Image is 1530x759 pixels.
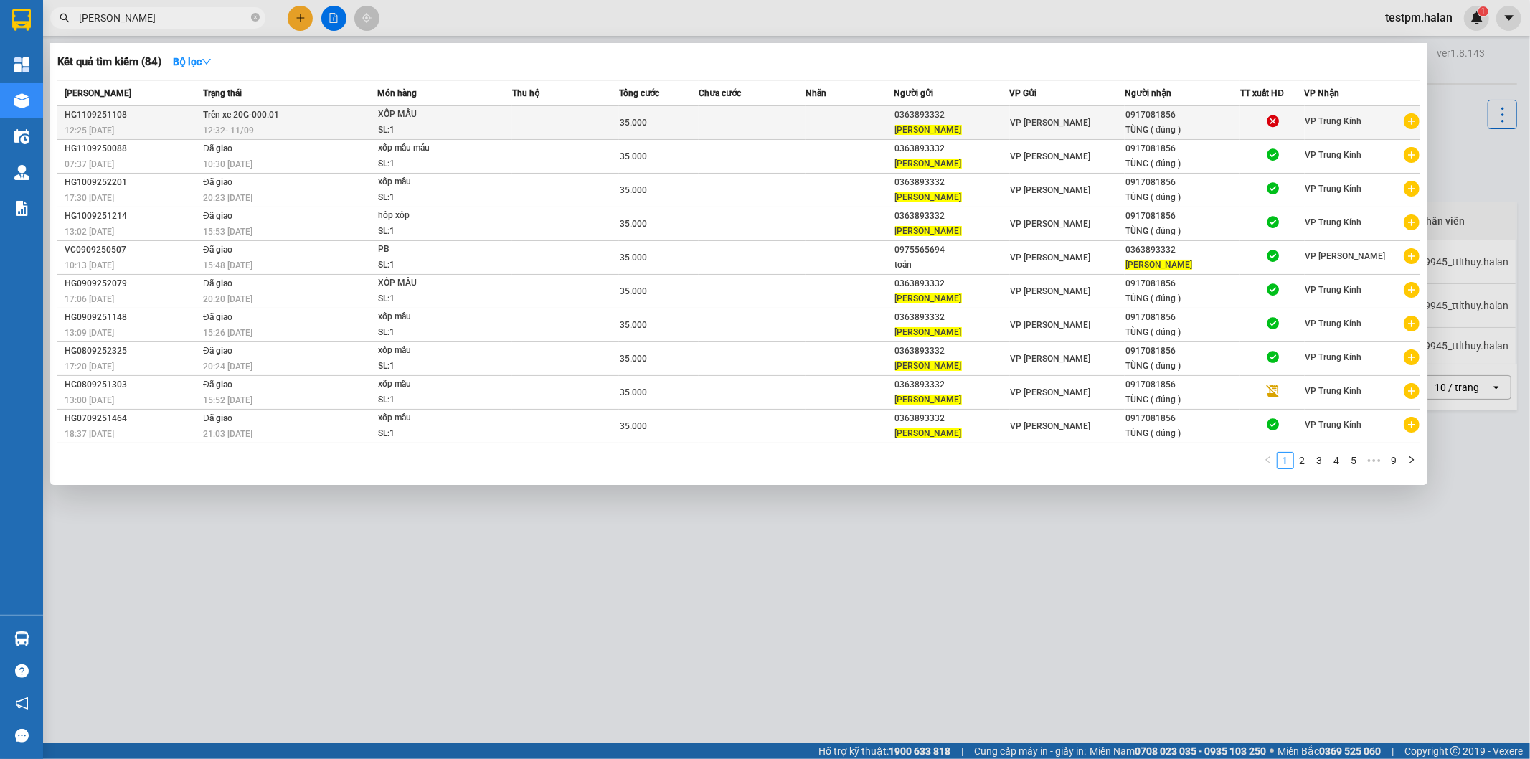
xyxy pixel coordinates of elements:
[1305,116,1362,126] span: VP Trung Kính
[1305,352,1362,362] span: VP Trung Kính
[14,93,29,108] img: warehouse-icon
[1404,113,1420,129] span: plus-circle
[620,151,647,161] span: 35.000
[894,88,934,98] span: Người gửi
[203,278,232,288] span: Đã giao
[203,227,252,237] span: 15:53 [DATE]
[378,325,486,341] div: SL: 1
[1125,411,1239,426] div: 0917081856
[1404,316,1420,331] span: plus-circle
[378,107,486,123] div: XỐP MẪU
[1404,181,1420,197] span: plus-circle
[1125,175,1239,190] div: 0917081856
[1010,88,1037,98] span: VP Gửi
[895,310,1009,325] div: 0363893332
[620,421,647,431] span: 35.000
[15,664,29,678] span: question-circle
[1011,219,1091,229] span: VP [PERSON_NAME]
[1363,452,1386,469] li: Next 5 Pages
[895,175,1009,190] div: 0363893332
[378,258,486,273] div: SL: 1
[619,88,660,98] span: Tổng cước
[1305,184,1362,194] span: VP Trung Kính
[1125,276,1239,291] div: 0917081856
[378,156,486,172] div: SL: 1
[620,185,647,195] span: 35.000
[378,224,486,240] div: SL: 1
[895,327,962,337] span: [PERSON_NAME]
[1387,453,1402,468] a: 9
[203,126,254,136] span: 12:32 - 11/09
[378,410,486,426] div: xốp mẫu
[1125,426,1239,441] div: TÙNG ( đúng )
[1404,248,1420,264] span: plus-circle
[895,125,962,135] span: [PERSON_NAME]
[1125,260,1192,270] span: [PERSON_NAME]
[1404,383,1420,399] span: plus-circle
[12,9,31,31] img: logo-vxr
[203,211,232,221] span: Đã giao
[65,310,199,325] div: HG0909251148
[895,361,962,371] span: [PERSON_NAME]
[1403,452,1420,469] button: right
[65,362,114,372] span: 17:20 [DATE]
[65,411,199,426] div: HG0709251464
[1011,387,1091,397] span: VP [PERSON_NAME]
[161,50,223,73] button: Bộ lọcdown
[65,260,114,270] span: 10:13 [DATE]
[1305,319,1362,329] span: VP Trung Kính
[203,177,232,187] span: Đã giao
[895,377,1009,392] div: 0363893332
[1404,349,1420,365] span: plus-circle
[57,55,161,70] h3: Kết quả tìm kiếm ( 84 )
[378,190,486,206] div: SL: 1
[14,201,29,216] img: solution-icon
[1328,452,1346,469] li: 4
[1386,452,1403,469] li: 9
[173,56,212,67] strong: Bộ lọc
[15,697,29,710] span: notification
[1278,453,1293,468] a: 1
[1305,420,1362,430] span: VP Trung Kính
[895,192,962,202] span: [PERSON_NAME]
[203,328,252,338] span: 15:26 [DATE]
[1404,417,1420,433] span: plus-circle
[620,354,647,364] span: 35.000
[1125,190,1239,205] div: TÙNG ( đúng )
[1011,286,1091,296] span: VP [PERSON_NAME]
[620,286,647,296] span: 35.000
[251,13,260,22] span: close-circle
[895,293,962,303] span: [PERSON_NAME]
[1305,217,1362,227] span: VP Trung Kính
[65,193,114,203] span: 17:30 [DATE]
[1125,359,1239,374] div: TÙNG ( đúng )
[378,291,486,307] div: SL: 1
[1125,377,1239,392] div: 0917081856
[1264,456,1272,464] span: left
[895,108,1009,123] div: 0363893332
[1125,224,1239,239] div: TÙNG ( đúng )
[203,379,232,390] span: Đã giao
[895,276,1009,291] div: 0363893332
[203,193,252,203] span: 20:23 [DATE]
[1312,453,1328,468] a: 3
[14,165,29,180] img: warehouse-icon
[1125,209,1239,224] div: 0917081856
[378,208,486,224] div: hôp xôp
[1329,453,1345,468] a: 4
[1407,456,1416,464] span: right
[1011,185,1091,195] span: VP [PERSON_NAME]
[378,123,486,138] div: SL: 1
[378,426,486,442] div: SL: 1
[895,226,962,236] span: [PERSON_NAME]
[1125,141,1239,156] div: 0917081856
[203,395,252,405] span: 15:52 [DATE]
[65,88,131,98] span: [PERSON_NAME]
[895,344,1009,359] div: 0363893332
[620,253,647,263] span: 35.000
[1125,123,1239,138] div: TÙNG ( đúng )
[895,395,962,405] span: [PERSON_NAME]
[79,10,248,26] input: Tìm tên, số ĐT hoặc mã đơn
[1403,452,1420,469] li: Next Page
[203,362,252,372] span: 20:24 [DATE]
